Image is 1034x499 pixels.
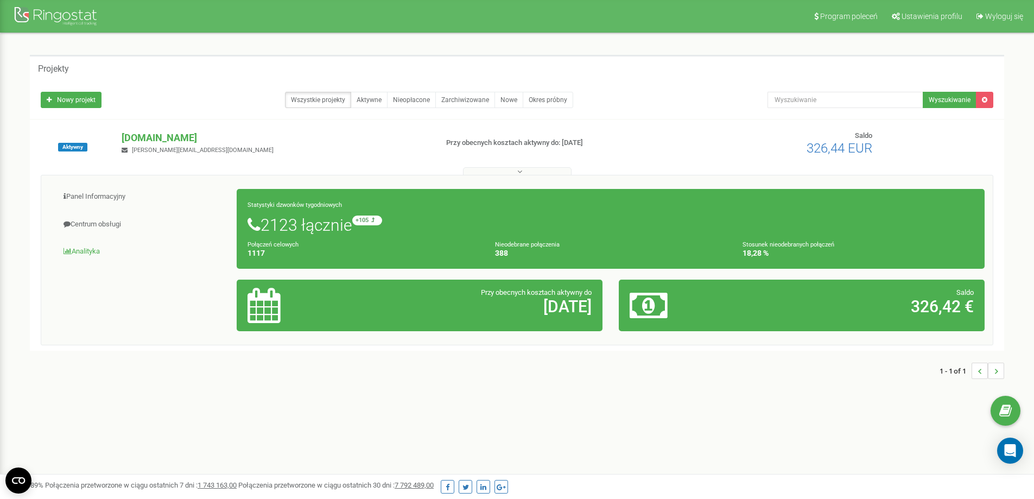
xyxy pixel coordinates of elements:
small: +105 [352,216,382,225]
a: Nieopłacone [387,92,436,108]
span: [PERSON_NAME][EMAIL_ADDRESS][DOMAIN_NAME] [132,147,274,154]
a: Wszystkie projekty [285,92,351,108]
span: Saldo [855,131,872,140]
a: Okres próbny [523,92,573,108]
h2: [DATE] [367,298,592,315]
span: Połączenia przetworzone w ciągu ostatnich 7 dni : [45,481,237,489]
button: Wyszukiwanie [923,92,976,108]
h2: 326,42 € [750,298,974,315]
span: Ustawienia profilu [902,12,962,21]
a: Aktywne [351,92,388,108]
span: Połączenia przetworzone w ciągu ostatnich 30 dni : [238,481,434,489]
a: Nowe [494,92,523,108]
a: Analityka [49,238,237,265]
h1: 2123 łącznie [248,216,974,234]
u: 7 792 489,00 [395,481,434,489]
small: Stosunek nieodebranych połączeń [743,241,834,248]
span: 326,44 EUR [807,141,872,156]
button: Open CMP widget [5,468,31,494]
a: Centrum obsługi [49,211,237,238]
a: Panel Informacyjny [49,184,237,210]
small: Połączeń celowych [248,241,299,248]
input: Wyszukiwanie [767,92,923,108]
small: Statystyki dzwonków tygodniowych [248,201,342,209]
a: Zarchiwizowane [435,92,495,108]
span: Wyloguj się [985,12,1023,21]
span: Program poleceń [820,12,878,21]
div: Open Intercom Messenger [997,438,1023,464]
a: Nowy projekt [41,92,102,108]
h4: 388 [495,249,726,257]
span: Aktywny [58,143,87,151]
u: 1 743 163,00 [198,481,237,489]
p: Przy obecnych kosztach aktywny do: [DATE] [446,138,672,148]
span: Przy obecnych kosztach aktywny do [481,288,592,296]
small: Nieodebrane połączenia [495,241,560,248]
p: [DOMAIN_NAME] [122,131,428,145]
h5: Projekty [38,64,69,74]
span: 1 - 1 of 1 [940,363,972,379]
span: Saldo [956,288,974,296]
nav: ... [940,352,1004,390]
h4: 1117 [248,249,479,257]
h4: 18,28 % [743,249,974,257]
